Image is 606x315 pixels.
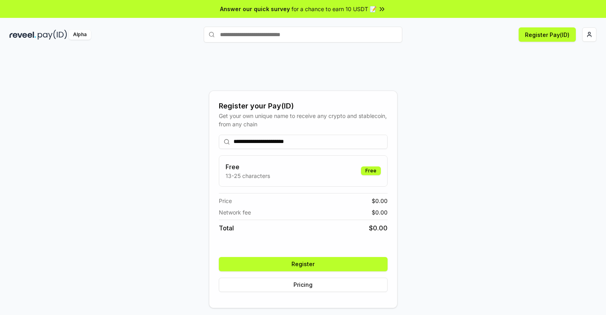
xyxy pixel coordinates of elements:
[361,166,381,175] div: Free
[219,112,388,128] div: Get your own unique name to receive any crypto and stablecoin, from any chain
[219,208,251,216] span: Network fee
[369,223,388,233] span: $ 0.00
[69,30,91,40] div: Alpha
[226,162,270,172] h3: Free
[219,223,234,233] span: Total
[519,27,576,42] button: Register Pay(ID)
[220,5,290,13] span: Answer our quick survey
[372,208,388,216] span: $ 0.00
[219,278,388,292] button: Pricing
[219,257,388,271] button: Register
[219,197,232,205] span: Price
[10,30,36,40] img: reveel_dark
[219,100,388,112] div: Register your Pay(ID)
[226,172,270,180] p: 13-25 characters
[38,30,67,40] img: pay_id
[291,5,376,13] span: for a chance to earn 10 USDT 📝
[372,197,388,205] span: $ 0.00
